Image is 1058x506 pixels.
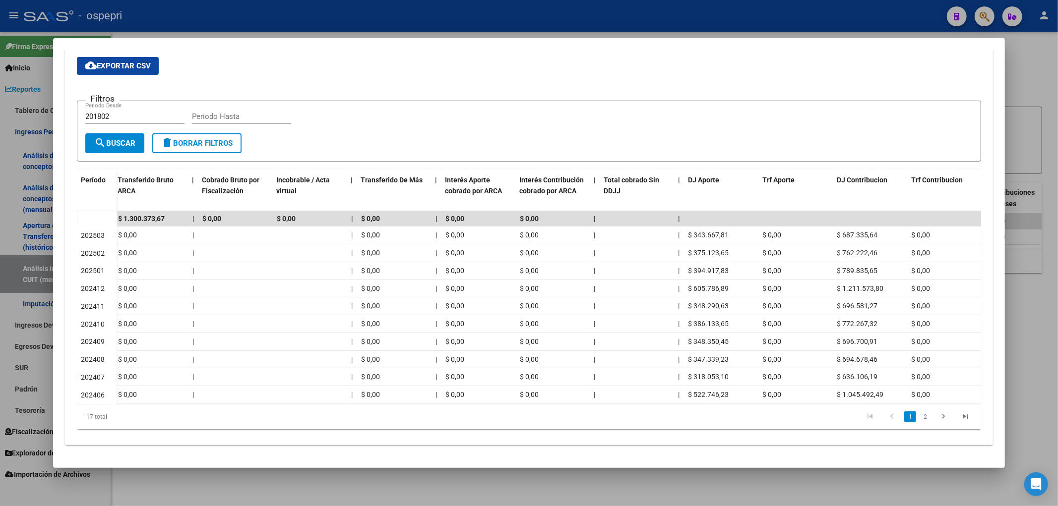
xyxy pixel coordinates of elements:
span: | [436,302,437,310]
span: $ 0,00 [445,231,464,239]
span: Cobrado Bruto por Fiscalización [202,176,259,195]
span: $ 0,00 [912,391,931,398]
span: $ 0,00 [445,249,464,257]
span: $ 694.678,46 [837,355,878,363]
a: go to first page [861,411,879,422]
span: 202408 [81,355,105,363]
span: | [594,355,596,363]
span: 202407 [81,373,105,381]
span: $ 0,00 [445,284,464,292]
span: | [351,337,353,345]
datatable-header-cell: Trf Contribucion [907,169,982,213]
datatable-header-cell: Trf Aporte [758,169,833,213]
span: | [594,231,596,239]
span: | [436,391,437,398]
span: $ 0,00 [445,337,464,345]
a: go to next page [934,411,953,422]
span: $ 0,00 [118,373,137,381]
span: $ 0,00 [520,267,539,275]
span: $ 0,00 [520,391,539,398]
span: $ 0,00 [763,320,782,328]
span: $ 0,00 [520,284,539,292]
span: $ 0,00 [763,391,782,398]
span: $ 0,00 [361,320,380,328]
datatable-header-cell: | [590,169,600,213]
span: | [192,391,194,398]
span: DJ Aporte [688,176,719,184]
span: $ 0,00 [912,373,931,381]
span: $ 0,00 [361,391,380,398]
datatable-header-cell: Cobrado Bruto por Fiscalización [198,169,272,213]
span: Período [81,176,106,184]
span: | [594,391,596,398]
span: $ 0,00 [361,231,380,239]
button: Exportar CSV [77,57,159,75]
datatable-header-cell: Transferido De Más [357,169,431,213]
span: | [351,302,353,310]
span: | [351,215,353,223]
span: | [436,249,437,257]
datatable-header-cell: | [347,169,357,213]
datatable-header-cell: Transferido Bruto ARCA [114,169,188,213]
span: $ 0,00 [763,284,782,292]
span: | [435,176,437,184]
span: | [679,391,680,398]
span: $ 0,00 [445,267,464,275]
span: | [351,373,353,381]
span: $ 0,00 [445,320,464,328]
span: | [594,337,596,345]
datatable-header-cell: Interés Aporte cobrado por ARCA [441,169,515,213]
span: 202410 [81,320,105,328]
span: $ 1.045.492,49 [837,391,884,398]
span: $ 0,00 [763,355,782,363]
span: $ 0,00 [361,302,380,310]
span: $ 0,00 [118,391,137,398]
span: 202501 [81,267,105,275]
mat-icon: delete [161,137,173,149]
span: | [192,284,194,292]
span: 202412 [81,284,105,292]
datatable-header-cell: Período [77,169,117,211]
span: $ 789.835,65 [837,267,878,275]
span: $ 696.581,27 [837,302,878,310]
span: $ 347.339,23 [688,355,729,363]
span: $ 0,00 [361,267,380,275]
span: $ 0,00 [445,373,464,381]
span: $ 0,00 [912,231,931,239]
span: $ 0,00 [361,355,380,363]
datatable-header-cell: DJ Aporte [684,169,758,213]
span: $ 0,00 [118,284,137,292]
a: 1 [904,411,916,422]
span: $ 0,00 [763,337,782,345]
span: $ 386.133,65 [688,320,729,328]
span: $ 375.123,65 [688,249,729,257]
span: | [679,337,680,345]
span: Buscar [94,139,135,148]
span: | [192,215,194,223]
span: | [436,355,437,363]
span: | [351,231,353,239]
span: 202406 [81,391,105,399]
span: | [679,355,680,363]
span: $ 1.211.573,80 [837,284,884,292]
span: $ 0,00 [361,215,380,223]
span: $ 0,00 [445,302,464,310]
span: 202502 [81,249,105,257]
span: $ 0,00 [520,302,539,310]
span: $ 0,00 [520,355,539,363]
span: | [436,373,437,381]
span: | [679,215,681,223]
span: $ 0,00 [763,231,782,239]
datatable-header-cell: Incobrable / Acta virtual [272,169,347,213]
span: 202409 [81,337,105,345]
span: | [679,267,680,275]
h3: Filtros [85,93,120,104]
span: | [436,337,437,345]
span: | [594,176,596,184]
span: Trf Aporte [762,176,795,184]
span: $ 0,00 [118,302,137,310]
span: | [436,284,437,292]
span: $ 0,00 [763,249,782,257]
span: $ 772.267,32 [837,320,878,328]
span: $ 0,00 [277,215,296,223]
